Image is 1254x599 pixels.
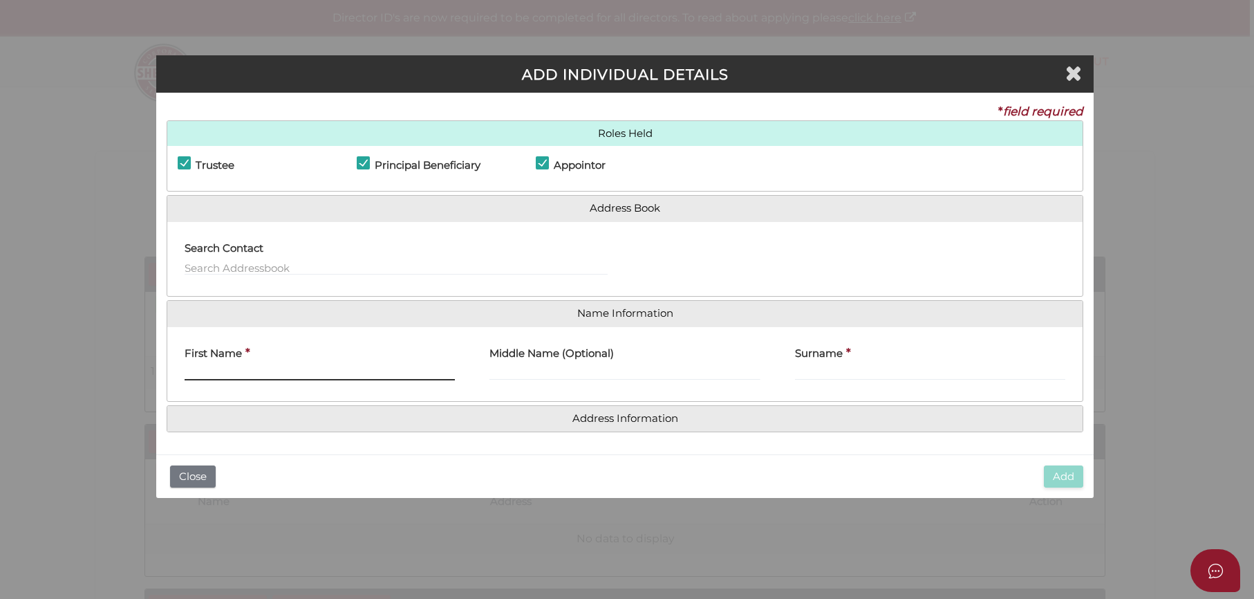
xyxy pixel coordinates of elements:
[170,466,216,488] button: Close
[178,308,1072,320] a: Name Information
[185,260,608,275] input: Search Addressbook
[178,413,1072,425] a: Address Information
[795,348,843,360] h4: Surname
[489,348,614,360] h4: Middle Name (Optional)
[1044,466,1083,488] button: Add
[185,348,242,360] h4: First Name
[1190,549,1240,592] button: Open asap
[185,243,263,255] h4: Search Contact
